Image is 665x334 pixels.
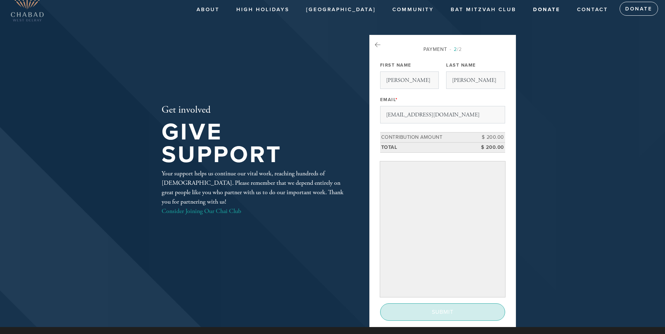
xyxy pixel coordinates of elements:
[382,163,504,296] iframe: Secure payment input frame
[162,121,347,166] h1: Give Support
[528,3,566,16] a: Donate
[380,142,474,152] td: Total
[454,46,457,52] span: 2
[620,2,658,16] a: Donate
[162,169,347,216] div: Your support helps us continue our vital work, reaching hundreds of [DEMOGRAPHIC_DATA]. Please re...
[450,46,462,52] span: /2
[474,142,505,152] td: $ 200.00
[191,3,225,16] a: About
[162,104,347,116] h2: Get involved
[387,3,439,16] a: Community
[474,132,505,143] td: $ 200.00
[231,3,295,16] a: High Holidays
[572,3,613,16] a: Contact
[380,303,505,321] input: Submit
[445,3,522,16] a: Bat Mitzvah Club
[301,3,381,16] a: [GEOGRAPHIC_DATA]
[380,132,474,143] td: Contribution Amount
[380,46,505,53] div: Payment
[380,97,398,103] label: Email
[162,207,241,215] a: Consider Joining Our Chai Club
[446,62,476,68] label: Last Name
[396,97,398,103] span: This field is required.
[380,62,412,68] label: First Name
